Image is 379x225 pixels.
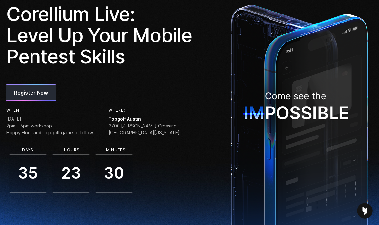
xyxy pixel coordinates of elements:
h6: Where: [109,108,180,113]
iframe: Intercom live chat [357,203,373,219]
span: 23 [52,154,90,193]
li: Minutes [96,148,135,152]
h6: When: [6,108,93,113]
li: Days [8,148,47,152]
span: 2pm – 5pm workshop Happy Hour and Topgolf game to follow [6,122,93,136]
span: 35 [9,154,47,193]
li: Hours [52,148,91,152]
h1: Corellium Live: Level Up Your Mobile Pentest Skills [6,3,199,67]
span: Register Now [14,89,48,97]
span: 30 [95,154,133,193]
span: 2700 [PERSON_NAME] Crossing [GEOGRAPHIC_DATA][US_STATE] [109,122,180,136]
a: Register Now [6,85,56,100]
span: [DATE] [6,116,93,122]
span: Topgolf Austin [109,116,180,122]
